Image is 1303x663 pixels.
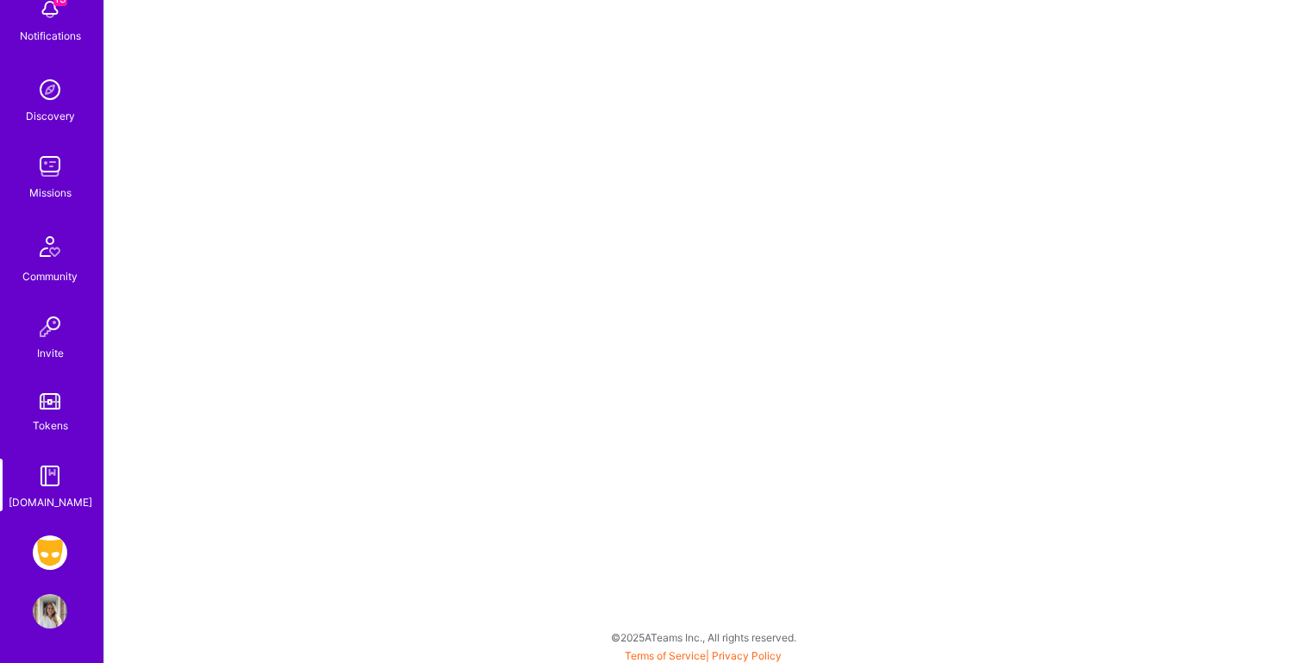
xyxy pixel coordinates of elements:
[625,649,706,662] a: Terms of Service
[26,107,75,125] div: Discovery
[33,594,67,629] img: User Avatar
[33,535,67,570] img: Grindr: Data + FE + CyberSecurity + QA
[103,616,1303,659] div: © 2025 ATeams Inc., All rights reserved.
[33,72,67,107] img: discovery
[33,310,67,344] img: Invite
[625,649,782,662] span: |
[22,267,78,285] div: Community
[20,27,81,45] div: Notifications
[29,184,72,202] div: Missions
[28,594,72,629] a: User Avatar
[33,149,67,184] img: teamwork
[40,393,60,410] img: tokens
[9,493,92,511] div: [DOMAIN_NAME]
[37,344,64,362] div: Invite
[712,649,782,662] a: Privacy Policy
[33,416,68,435] div: Tokens
[29,226,71,267] img: Community
[28,535,72,570] a: Grindr: Data + FE + CyberSecurity + QA
[33,459,67,493] img: guide book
